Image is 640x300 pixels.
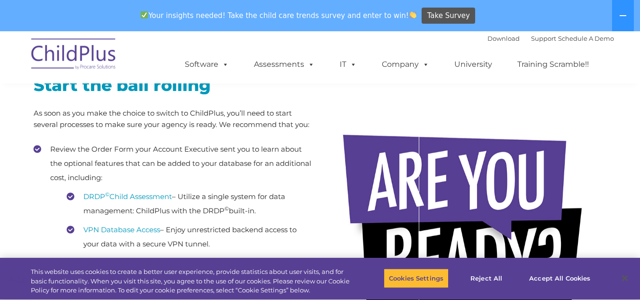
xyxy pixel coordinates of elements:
a: DRDP©Child Assessment [83,192,172,201]
p: As soon as you make the choice to switch to ChildPlus, you’ll need to start several processes to ... [34,108,313,130]
a: University [445,55,502,74]
a: Software [175,55,238,74]
button: Close [614,268,635,289]
button: Accept All Cookies [524,268,595,288]
a: Assessments [244,55,324,74]
img: ChildPlus by Procare Solutions [27,32,121,79]
li: – Enjoy unrestricted backend access to your data with a secure VPN tunnel. [67,223,313,251]
img: 👏 [409,11,416,18]
li: – Utilize a single system for data management: ChildPlus with the DRDP built-in. [67,190,313,218]
a: Company [372,55,439,74]
span: Take Survey [427,8,470,24]
font: | [487,35,614,42]
h2: Start the ball rolling [34,74,313,96]
a: Download [487,35,520,42]
sup: © [105,191,109,198]
a: Training Scramble!! [508,55,598,74]
a: VPN Database Access [83,225,160,234]
a: Support [531,35,556,42]
span: Your insights needed! Take the child care trends survey and enter to win! [137,6,421,25]
a: Take Survey [422,8,475,24]
a: Schedule A Demo [558,35,614,42]
a: IT [330,55,366,74]
button: Cookies Settings [384,268,449,288]
img: ✅ [141,11,148,18]
div: This website uses cookies to create a better user experience, provide statistics about user visit... [31,267,352,295]
sup: © [225,205,229,212]
button: Reject All [457,268,516,288]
